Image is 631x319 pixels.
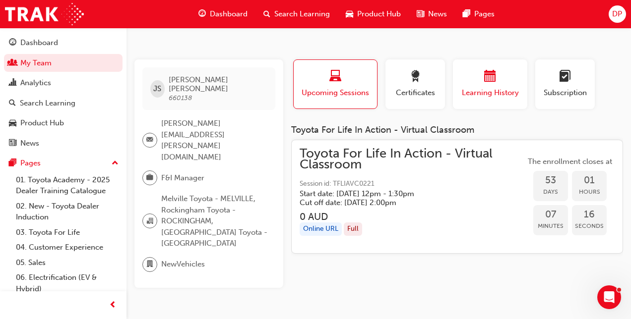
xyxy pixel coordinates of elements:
[20,37,58,49] div: Dashboard
[393,87,438,99] span: Certificates
[12,225,123,240] a: 03. Toyota For Life
[409,4,455,24] a: news-iconNews
[161,193,267,249] span: Melville Toyota - MELVILLE, Rockingham Toyota - ROCKINGHAM, [GEOGRAPHIC_DATA] Toyota - [GEOGRAPHI...
[300,189,509,198] h5: Start date: [DATE] 12pm - 1:30pm
[455,4,503,24] a: pages-iconPages
[460,87,520,99] span: Learning History
[293,59,378,109] button: Upcoming Sessions
[533,175,568,186] span: 53
[12,199,123,225] a: 02. New - Toyota Dealer Induction
[533,209,568,220] span: 07
[5,3,84,25] img: Trak
[4,74,123,92] a: Analytics
[161,259,205,270] span: NewVehicles
[20,158,41,169] div: Pages
[146,134,153,147] span: email-icon
[385,59,445,109] button: Certificates
[474,8,495,20] span: Pages
[20,98,75,109] div: Search Learning
[274,8,330,20] span: Search Learning
[572,175,607,186] span: 01
[300,222,342,236] div: Online URL
[4,154,123,172] button: Pages
[4,32,123,154] button: DashboardMy TeamAnalyticsSearch LearningProduct HubNews
[612,8,622,20] span: DP
[153,83,161,95] span: JS
[543,87,587,99] span: Subscription
[9,79,16,88] span: chart-icon
[409,70,421,84] span: award-icon
[300,148,525,170] span: Toyota For Life In Action - Virtual Classroom
[12,172,123,199] a: 01. Toyota Academy - 2025 Dealer Training Catalogue
[146,215,153,228] span: organisation-icon
[533,220,568,232] span: Minutes
[463,8,470,20] span: pages-icon
[263,8,270,20] span: search-icon
[300,211,525,222] h3: 0 AUD
[484,70,496,84] span: calendar-icon
[20,138,39,149] div: News
[357,8,401,20] span: Product Hub
[12,255,123,270] a: 05. Sales
[4,94,123,112] a: Search Learning
[255,4,338,24] a: search-iconSearch Learning
[190,4,255,24] a: guage-iconDashboard
[338,4,409,24] a: car-iconProduct Hub
[9,99,16,108] span: search-icon
[9,139,16,148] span: news-icon
[9,159,16,168] span: pages-icon
[417,8,424,20] span: news-icon
[198,8,206,20] span: guage-icon
[4,114,123,132] a: Product Hub
[161,172,204,184] span: F&I Manager
[161,118,267,162] span: [PERSON_NAME][EMAIL_ADDRESS][PERSON_NAME][DOMAIN_NAME]
[4,34,123,52] a: Dashboard
[20,77,51,89] div: Analytics
[453,59,527,109] button: Learning History
[300,178,525,190] span: Session id: TFLIAVC0221
[146,171,153,184] span: briefcase-icon
[344,222,362,236] div: Full
[9,59,16,68] span: people-icon
[9,39,16,48] span: guage-icon
[329,70,341,84] span: laptop-icon
[20,117,64,129] div: Product Hub
[169,94,192,102] span: 660138
[12,270,123,296] a: 06. Electrification (EV & Hybrid)
[572,209,607,220] span: 16
[533,186,568,198] span: Days
[428,8,447,20] span: News
[559,70,571,84] span: learningplan-icon
[346,8,353,20] span: car-icon
[210,8,248,20] span: Dashboard
[525,156,615,167] span: The enrollment closes at
[169,75,267,93] span: [PERSON_NAME] [PERSON_NAME]
[109,299,117,312] span: prev-icon
[301,87,370,99] span: Upcoming Sessions
[4,134,123,153] a: News
[12,240,123,255] a: 04. Customer Experience
[112,157,119,170] span: up-icon
[609,5,626,23] button: DP
[291,125,623,136] div: Toyota For Life In Action - Virtual Classroom
[535,59,595,109] button: Subscription
[300,148,615,246] a: Toyota For Life In Action - Virtual ClassroomSession id: TFLIAVC0221Start date: [DATE] 12pm - 1:3...
[300,198,509,207] h5: Cut off date: [DATE] 2:00pm
[146,258,153,271] span: department-icon
[572,220,607,232] span: Seconds
[597,285,621,309] iframe: Intercom live chat
[9,119,16,128] span: car-icon
[4,54,123,72] a: My Team
[572,186,607,198] span: Hours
